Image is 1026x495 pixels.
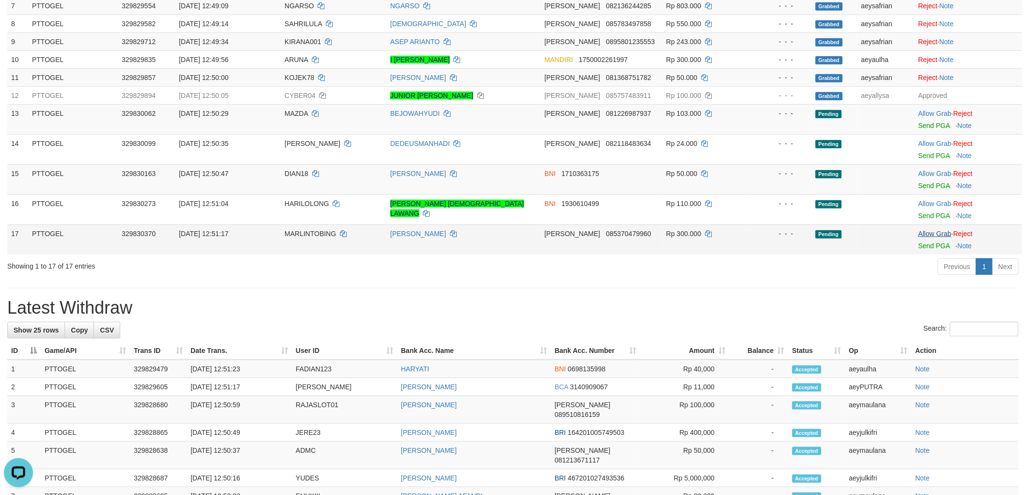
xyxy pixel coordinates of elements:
[41,378,130,396] td: PTTOGEL
[953,200,973,208] a: Reject
[390,230,446,238] a: [PERSON_NAME]
[7,15,28,32] td: 8
[666,200,701,208] span: Rp 110.000
[845,360,912,378] td: aeyaulha
[94,322,120,338] a: CSV
[187,396,292,424] td: [DATE] 12:50:59
[915,429,930,436] a: Note
[666,38,701,46] span: Rp 243.000
[285,140,340,147] span: [PERSON_NAME]
[816,110,842,118] span: Pending
[555,447,610,454] span: [PERSON_NAME]
[938,258,977,275] a: Previous
[666,74,698,81] span: Rp 50.000
[292,396,397,424] td: RAJASLOT01
[915,401,930,409] a: Note
[857,50,914,68] td: aeyaulha
[953,110,973,117] a: Reject
[187,342,292,360] th: Date Trans.: activate to sort column ascending
[122,20,156,28] span: 329829582
[666,230,701,238] span: Rp 300.000
[914,224,1022,255] td: ·
[792,447,821,455] span: Accepted
[551,342,640,360] th: Bank Acc. Number: activate to sort column ascending
[918,212,950,220] a: Send PGA
[640,442,729,469] td: Rp 50,000
[918,2,938,10] a: Reject
[292,424,397,442] td: JERE23
[179,92,228,99] span: [DATE] 12:50:05
[390,38,440,46] a: ASEP ARIANTO
[976,258,993,275] a: 1
[914,32,1022,50] td: ·
[606,110,651,117] span: Copy 081226987937 to clipboard
[788,342,845,360] th: Status: activate to sort column ascending
[666,92,701,99] span: Rp 100.000
[918,170,951,177] a: Allow Grab
[816,200,842,208] span: Pending
[914,104,1022,134] td: ·
[390,140,450,147] a: DEDEUSMANHADI
[187,378,292,396] td: [DATE] 12:51:17
[64,322,94,338] a: Copy
[792,475,821,483] span: Accepted
[950,322,1019,336] input: Search:
[845,378,912,396] td: aeyPUTRA
[122,74,156,81] span: 329829857
[918,110,953,117] span: ·
[545,20,600,28] span: [PERSON_NAME]
[285,92,316,99] span: CYBER04
[122,140,156,147] span: 329830099
[729,424,788,442] td: -
[756,229,808,239] div: - - -
[179,20,228,28] span: [DATE] 12:49:14
[816,56,843,64] span: Grabbed
[390,74,446,81] a: [PERSON_NAME]
[606,230,651,238] span: Copy 085370479960 to clipboard
[606,38,655,46] span: Copy 0895801235553 to clipboard
[857,68,914,86] td: aeysafrian
[285,230,336,238] span: MARLINTOBING
[816,92,843,100] span: Grabbed
[545,38,600,46] span: [PERSON_NAME]
[41,469,130,487] td: PTTOGEL
[122,38,156,46] span: 329829712
[187,442,292,469] td: [DATE] 12:50:37
[666,2,701,10] span: Rp 803.000
[545,2,600,10] span: [PERSON_NAME]
[914,50,1022,68] td: ·
[390,2,420,10] a: NGARSO
[555,383,568,391] span: BCA
[179,38,228,46] span: [DATE] 12:49:34
[816,74,843,82] span: Grabbed
[640,342,729,360] th: Amount: activate to sort column ascending
[915,365,930,373] a: Note
[958,242,972,250] a: Note
[940,38,954,46] a: Note
[918,152,950,160] a: Send PGA
[568,429,625,436] span: Copy 164201005749503 to clipboard
[179,2,228,10] span: [DATE] 12:49:09
[857,15,914,32] td: aeysafrian
[915,383,930,391] a: Note
[7,134,28,164] td: 14
[28,32,118,50] td: PTTOGEL
[816,2,843,11] span: Grabbed
[179,170,228,177] span: [DATE] 12:50:47
[666,20,701,28] span: Rp 550.000
[390,110,440,117] a: BEJOWAHYUDI
[729,396,788,424] td: -
[729,469,788,487] td: -
[756,199,808,208] div: - - -
[756,169,808,178] div: - - -
[958,212,972,220] a: Note
[130,378,187,396] td: 329829605
[914,164,1022,194] td: ·
[7,164,28,194] td: 15
[912,342,1019,360] th: Action
[845,442,912,469] td: aeymaulana
[914,15,1022,32] td: ·
[285,170,308,177] span: DIAN18
[756,55,808,64] div: - - -
[122,2,156,10] span: 329829554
